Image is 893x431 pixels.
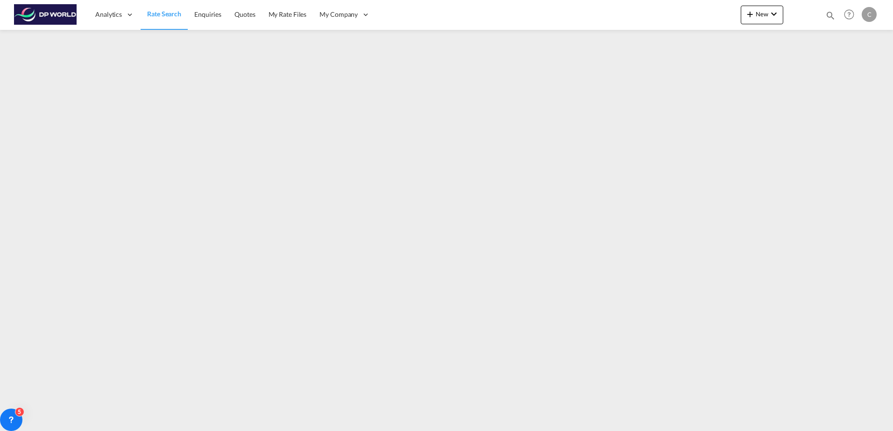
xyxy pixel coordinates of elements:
div: Help [841,7,862,23]
md-icon: icon-chevron-down [768,8,780,20]
button: icon-plus 400-fgNewicon-chevron-down [741,6,783,24]
div: C [862,7,877,22]
span: My Rate Files [269,10,307,18]
span: Help [841,7,857,22]
span: Quotes [234,10,255,18]
span: New [744,10,780,18]
span: Enquiries [194,10,221,18]
span: Rate Search [147,10,181,18]
div: icon-magnify [825,10,836,24]
md-icon: icon-magnify [825,10,836,21]
span: My Company [319,10,358,19]
md-icon: icon-plus 400-fg [744,8,756,20]
img: c08ca190194411f088ed0f3ba295208c.png [14,4,77,25]
span: Analytics [95,10,122,19]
